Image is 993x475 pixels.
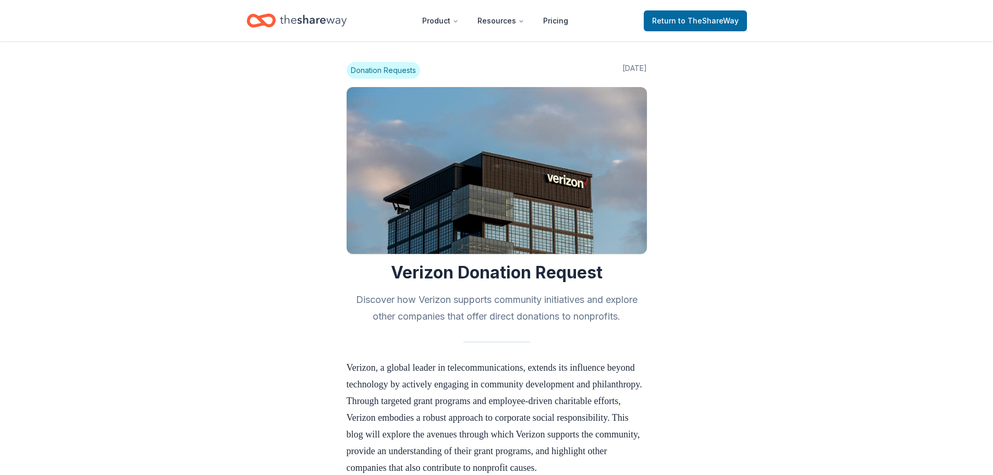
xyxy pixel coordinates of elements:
a: Home [247,8,347,33]
button: Product [414,10,467,31]
h2: Discover how Verizon supports community initiatives and explore other companies that offer direct... [347,291,647,325]
a: Pricing [535,10,577,31]
img: Image for Verizon Donation Request [347,87,647,254]
a: Returnto TheShareWay [644,10,747,31]
span: Donation Requests [347,62,420,79]
span: [DATE] [622,62,647,79]
h1: Verizon Donation Request [347,262,647,283]
nav: Main [414,8,577,33]
button: Resources [469,10,533,31]
span: Return [652,15,739,27]
span: to TheShareWay [678,16,739,25]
